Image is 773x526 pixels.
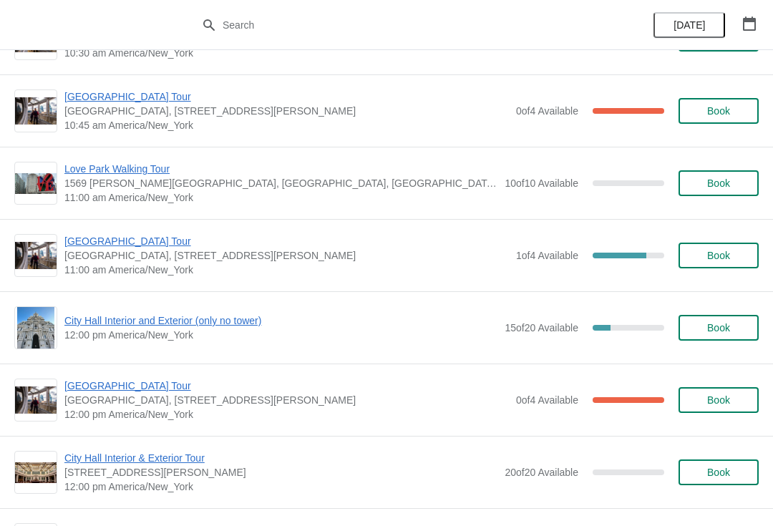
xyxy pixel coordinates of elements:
span: 11:00 am America/New_York [64,190,497,205]
span: Book [707,394,730,406]
button: Book [679,459,759,485]
span: 10:30 am America/New_York [64,46,509,60]
button: Book [679,170,759,196]
span: 10:45 am America/New_York [64,118,509,132]
span: Love Park Walking Tour [64,162,497,176]
span: 12:00 pm America/New_York [64,407,509,422]
span: [GEOGRAPHIC_DATA], [STREET_ADDRESS][PERSON_NAME] [64,248,509,263]
img: City Hall Tower Tour | City Hall Visitor Center, 1400 John F Kennedy Boulevard Suite 121, Philade... [15,242,57,270]
button: Book [679,315,759,341]
span: 12:00 pm America/New_York [64,328,497,342]
span: Book [707,177,730,189]
span: Book [707,105,730,117]
span: Book [707,250,730,261]
span: Book [707,322,730,333]
button: [DATE] [653,12,725,38]
span: 0 of 4 Available [516,394,578,406]
span: [GEOGRAPHIC_DATA] Tour [64,234,509,248]
span: 12:00 pm America/New_York [64,479,497,494]
img: City Hall Interior and Exterior (only no tower) | | 12:00 pm America/New_York [17,307,55,349]
span: [STREET_ADDRESS][PERSON_NAME] [64,465,497,479]
span: Book [707,467,730,478]
span: 1 of 4 Available [516,250,578,261]
img: City Hall Interior & Exterior Tour | 1400 John F Kennedy Boulevard, Suite 121, Philadelphia, PA, ... [15,462,57,483]
button: Book [679,243,759,268]
img: City Hall Tower Tour | City Hall Visitor Center, 1400 John F Kennedy Boulevard Suite 121, Philade... [15,97,57,125]
span: 0 of 4 Available [516,105,578,117]
span: 20 of 20 Available [505,467,578,478]
span: [GEOGRAPHIC_DATA], [STREET_ADDRESS][PERSON_NAME] [64,104,509,118]
span: 1569 [PERSON_NAME][GEOGRAPHIC_DATA], [GEOGRAPHIC_DATA], [GEOGRAPHIC_DATA], [GEOGRAPHIC_DATA] [64,176,497,190]
span: [GEOGRAPHIC_DATA] Tour [64,379,509,393]
span: [DATE] [674,19,705,31]
span: 10 of 10 Available [505,177,578,189]
img: City Hall Tower Tour | City Hall Visitor Center, 1400 John F Kennedy Boulevard Suite 121, Philade... [15,386,57,414]
button: Book [679,387,759,413]
span: City Hall Interior and Exterior (only no tower) [64,313,497,328]
span: 11:00 am America/New_York [64,263,509,277]
span: [GEOGRAPHIC_DATA], [STREET_ADDRESS][PERSON_NAME] [64,393,509,407]
span: City Hall Interior & Exterior Tour [64,451,497,465]
input: Search [222,12,580,38]
button: Book [679,98,759,124]
span: [GEOGRAPHIC_DATA] Tour [64,89,509,104]
img: Love Park Walking Tour | 1569 John F Kennedy Boulevard, Philadelphia, PA, USA | 11:00 am America/... [15,173,57,194]
span: 15 of 20 Available [505,322,578,333]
